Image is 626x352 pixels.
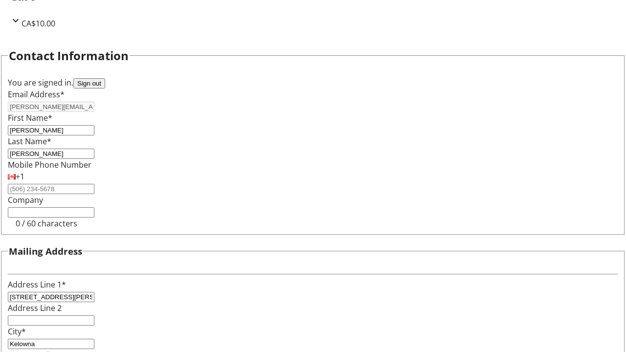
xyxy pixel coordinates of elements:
input: Address [8,292,94,302]
input: City [8,339,94,349]
label: First Name* [8,112,52,123]
label: Address Line 2 [8,303,62,313]
label: Last Name* [8,136,51,147]
input: (506) 234-5678 [8,184,94,194]
label: Mobile Phone Number [8,159,91,170]
h3: Mailing Address [9,244,82,258]
h2: Contact Information [9,47,129,65]
label: City* [8,326,26,337]
button: Sign out [73,78,105,88]
tr-character-limit: 0 / 60 characters [16,218,77,229]
label: Email Address* [8,89,65,100]
label: Address Line 1* [8,279,66,290]
span: CA$10.00 [22,18,55,29]
div: You are signed in. [8,77,618,88]
label: Company [8,195,43,205]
